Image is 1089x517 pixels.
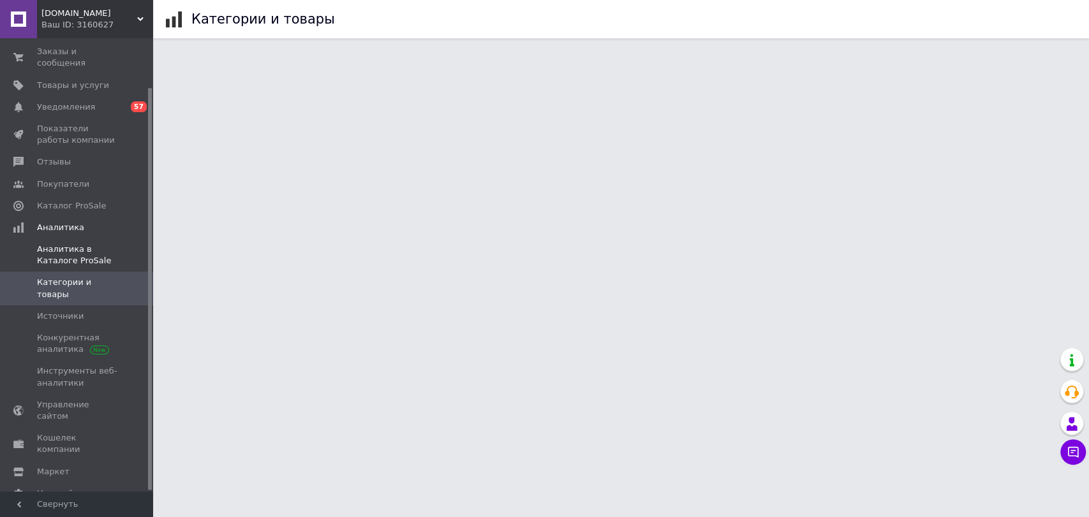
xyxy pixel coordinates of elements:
span: Покупатели [37,178,89,190]
span: Управление сайтом [37,399,118,422]
span: Конкурентная аналитика [37,332,118,355]
span: Каталог ProSale [37,200,106,212]
span: Показатели работы компании [37,123,118,146]
span: Уведомления [37,101,95,113]
span: Категории и товары [37,277,118,300]
span: Инструменты веб-аналитики [37,365,118,388]
span: Аналитика в Каталоге ProSale [37,244,118,266]
span: Аналитика [37,222,84,233]
span: RION.in.ua [41,8,137,19]
span: Заказы и сообщения [37,46,118,69]
button: Чат с покупателем [1060,439,1086,465]
div: Ваш ID: 3160627 [41,19,153,31]
span: Источники [37,310,84,322]
span: 57 [131,101,147,112]
span: Кошелек компании [37,432,118,455]
span: Товары и услуги [37,80,109,91]
span: Настройки [37,488,84,499]
span: Маркет [37,466,70,477]
h1: Категории и товары [191,11,335,27]
span: Отзывы [37,156,71,168]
